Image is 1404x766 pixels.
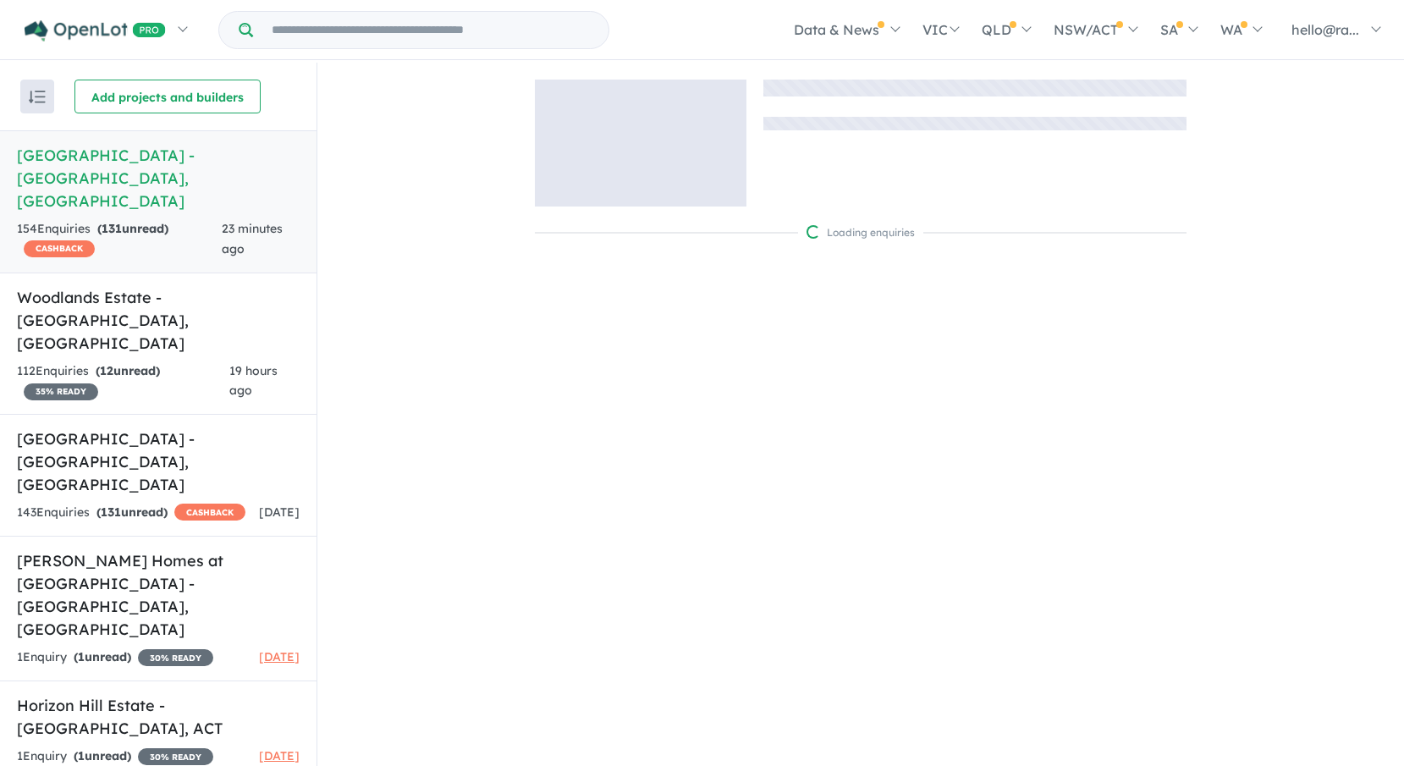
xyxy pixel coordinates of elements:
h5: Woodlands Estate - [GEOGRAPHIC_DATA] , [GEOGRAPHIC_DATA] [17,286,300,355]
span: [DATE] [259,504,300,520]
strong: ( unread) [74,748,131,763]
input: Try estate name, suburb, builder or developer [256,12,605,48]
h5: Horizon Hill Estate - [GEOGRAPHIC_DATA] , ACT [17,694,300,740]
span: hello@ra... [1291,21,1359,38]
span: 30 % READY [138,748,213,765]
span: 12 [100,363,113,378]
h5: [PERSON_NAME] Homes at [GEOGRAPHIC_DATA] - [GEOGRAPHIC_DATA] , [GEOGRAPHIC_DATA] [17,549,300,641]
span: CASHBACK [174,504,245,521]
div: 154 Enquir ies [17,219,222,260]
strong: ( unread) [96,363,160,378]
span: 19 hours ago [229,363,278,399]
strong: ( unread) [96,504,168,520]
span: [DATE] [259,649,300,664]
span: 131 [101,504,121,520]
span: 1 [78,748,85,763]
div: 143 Enquir ies [17,503,245,523]
h5: [GEOGRAPHIC_DATA] - [GEOGRAPHIC_DATA] , [GEOGRAPHIC_DATA] [17,427,300,496]
span: [DATE] [259,748,300,763]
span: 35 % READY [24,383,98,400]
img: sort.svg [29,91,46,103]
strong: ( unread) [97,221,168,236]
span: 30 % READY [138,649,213,666]
button: Add projects and builders [74,80,261,113]
div: 112 Enquir ies [17,361,229,402]
span: CASHBACK [24,240,95,257]
span: 23 minutes ago [222,221,283,256]
div: Loading enquiries [807,224,915,241]
div: 1 Enquir y [17,648,213,668]
strong: ( unread) [74,649,131,664]
span: 1 [78,649,85,664]
span: 131 [102,221,122,236]
img: Openlot PRO Logo White [25,20,166,41]
h5: [GEOGRAPHIC_DATA] - [GEOGRAPHIC_DATA] , [GEOGRAPHIC_DATA] [17,144,300,212]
